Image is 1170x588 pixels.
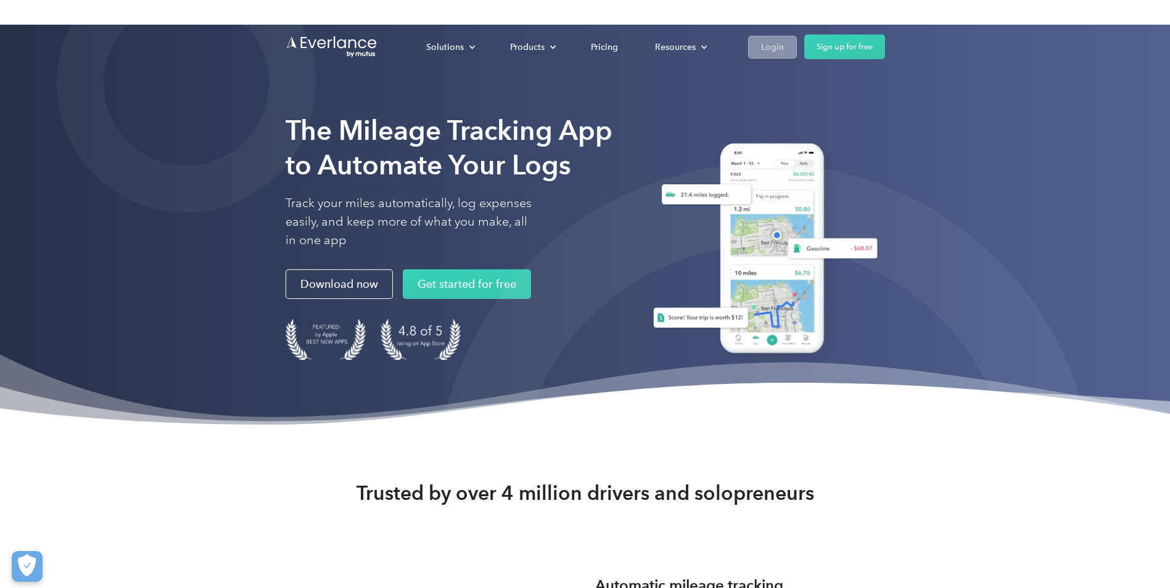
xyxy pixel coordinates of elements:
img: Everlance, mileage tracker app, expense tracking app [638,134,885,367]
button: Cookies Settings [12,551,43,582]
img: Badge for Featured by Apple Best New Apps [286,319,366,360]
a: Go to homepage [286,35,378,59]
img: 4.9 out of 5 stars on the app store [381,319,461,360]
a: Sign up for free [804,35,885,59]
div: Resources [643,36,717,58]
a: Get started for free [403,269,531,299]
div: Resources [655,39,696,55]
div: Pricing [591,39,618,55]
strong: Trusted by over 4 million drivers and solopreneurs [356,481,814,505]
div: Login [761,39,784,55]
a: Pricing [579,36,630,58]
strong: The Mileage Tracking App to Automate Your Logs [286,114,612,181]
div: Products [498,36,566,58]
a: Download now [286,269,393,299]
div: Solutions [414,36,485,58]
a: Login [748,36,797,59]
div: Products [510,39,545,55]
p: Track your miles automatically, log expenses easily, and keep more of what you make, all in one app [286,194,532,250]
div: Solutions [426,39,464,55]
